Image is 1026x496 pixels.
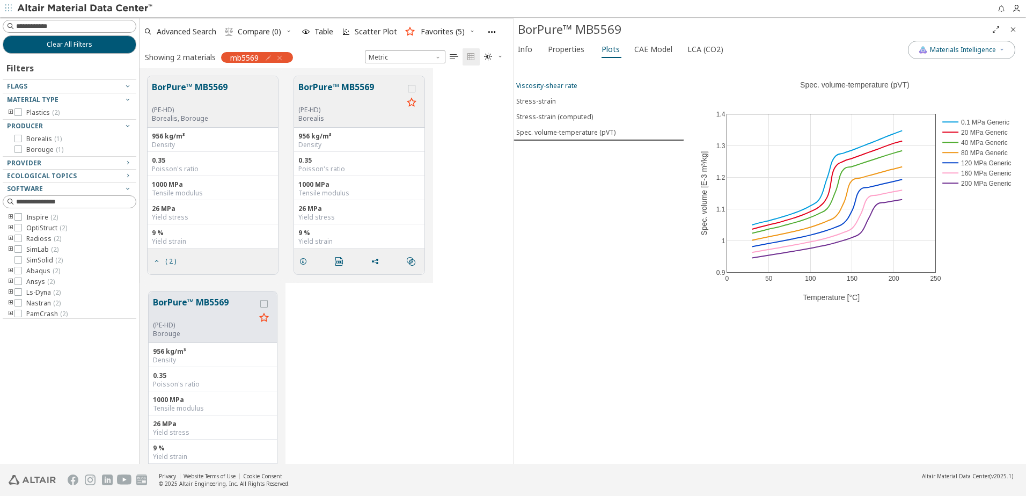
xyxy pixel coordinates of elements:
[7,267,14,275] i: toogle group
[335,257,343,266] i: 
[922,472,1013,480] div: (v2025.1)
[7,184,43,193] span: Software
[3,54,39,79] div: Filters
[298,156,420,165] div: 0.35
[1005,21,1022,38] button: Close
[518,21,987,38] div: BorPure™ MB5569
[225,27,233,36] i: 
[7,235,14,243] i: toogle group
[153,420,273,428] div: 26 MPa
[634,41,672,58] span: CAE Model
[17,3,154,14] img: Altair Material Data Center
[152,189,274,198] div: Tensile modulus
[298,213,420,222] div: Yield stress
[145,52,216,62] div: Showing 2 materials
[255,310,273,327] button: Favorite
[516,97,556,106] div: Stress-strain
[298,180,420,189] div: 1000 MPa
[153,453,273,461] div: Yield strain
[402,251,424,272] button: Similar search
[514,78,684,93] button: Viscosity-shear rate
[514,93,684,109] button: Stress-strain
[153,380,273,389] div: Poisson's ratio
[298,205,420,213] div: 26 MPa
[294,251,317,272] button: Details
[467,53,475,61] i: 
[7,278,14,286] i: toogle group
[450,53,458,61] i: 
[152,205,274,213] div: 26 MPa
[238,28,281,35] span: Compare (0)
[7,108,14,117] i: toogle group
[7,245,14,254] i: toogle group
[153,356,273,364] div: Density
[514,109,684,125] button: Stress-strain (computed)
[514,125,684,141] button: Spec. volume-temperature (pVT)
[53,298,61,308] span: ( 2 )
[53,266,60,275] span: ( 2 )
[152,141,274,149] div: Density
[140,68,513,464] div: grid
[26,213,58,222] span: Inspire
[484,53,493,61] i: 
[7,213,14,222] i: toogle group
[50,213,58,222] span: ( 2 )
[152,229,274,237] div: 9 %
[152,156,274,165] div: 0.35
[47,40,92,49] span: Clear All Filters
[152,81,228,106] button: BorPure™ MB5569
[9,475,56,485] img: Altair Engineering
[7,171,77,180] span: Ecological Topics
[298,229,420,237] div: 9 %
[152,132,274,141] div: 956 kg/m³
[298,141,420,149] div: Density
[518,41,532,58] span: Info
[355,28,397,35] span: Scatter Plot
[54,134,62,143] span: ( 1 )
[7,299,14,308] i: toogle group
[987,21,1005,38] button: Full Screen
[7,310,14,318] i: toogle group
[26,224,67,232] span: OptiStruct
[7,95,58,104] span: Material Type
[403,94,420,112] button: Favorite
[330,251,353,272] button: PDF Download
[153,330,255,338] p: Borouge
[55,256,63,265] span: ( 2 )
[26,256,63,265] span: SimSolid
[298,114,403,123] p: Borealis
[47,277,55,286] span: ( 2 )
[26,288,61,297] span: Ls-Dyna
[298,81,403,106] button: BorPure™ MB5569
[298,237,420,246] div: Yield strain
[687,41,723,58] span: LCA (CO2)
[26,108,60,117] span: Plastics
[407,257,415,266] i: 
[516,128,615,137] div: Spec. volume-temperature (pVT)
[3,120,136,133] button: Producer
[298,189,420,198] div: Tensile modulus
[3,183,136,195] button: Software
[298,165,420,173] div: Poisson's ratio
[152,114,228,123] p: Borealis, Borouge
[919,46,927,54] img: AI Copilot
[153,404,273,413] div: Tensile modulus
[152,237,274,246] div: Yield strain
[3,170,136,183] button: Ecological Topics
[26,310,68,318] span: PamCrash
[26,235,61,243] span: Radioss
[51,245,58,254] span: ( 2 )
[60,223,67,232] span: ( 2 )
[153,396,273,404] div: 1000 MPa
[3,157,136,170] button: Provider
[548,41,584,58] span: Properties
[7,158,41,167] span: Provider
[153,428,273,437] div: Yield stress
[60,309,68,318] span: ( 2 )
[184,472,236,480] a: Website Terms of Use
[7,82,27,91] span: Flags
[7,121,43,130] span: Producer
[3,35,136,54] button: Clear All Filters
[314,28,333,35] span: Table
[365,50,445,63] div: Unit System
